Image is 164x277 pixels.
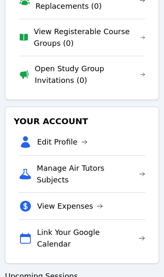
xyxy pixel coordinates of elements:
h3: Your Account [12,114,152,129]
a: Open Study Group Invitations (0) [35,63,145,86]
a: Edit Profile [37,136,88,148]
a: Link Your Google Calendar [37,227,145,250]
a: View Expenses [37,200,103,212]
a: Manage Air Tutors Subjects [37,162,145,186]
a: View Registerable Course Groups (0) [34,26,145,49]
